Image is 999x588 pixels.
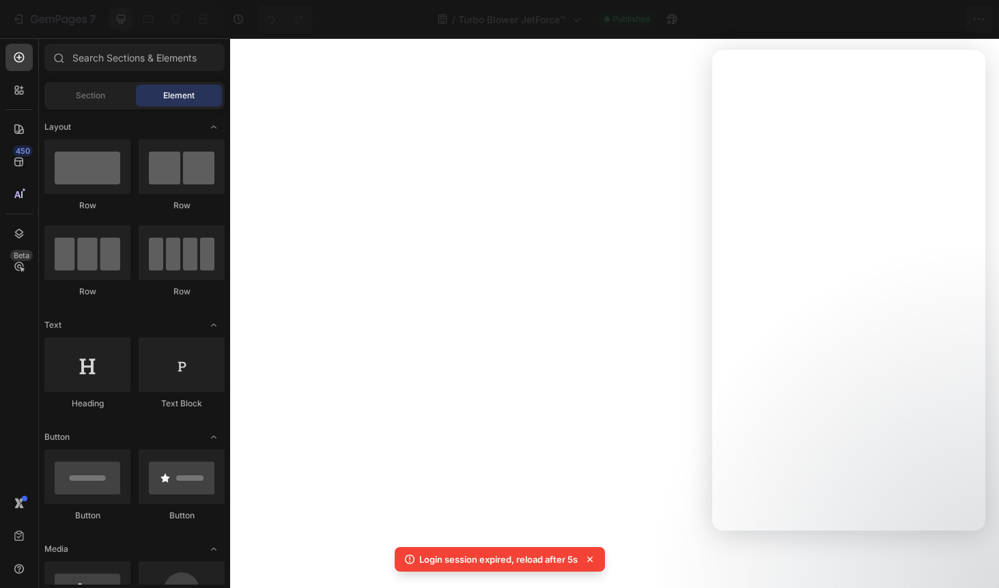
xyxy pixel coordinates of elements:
[452,12,455,27] span: /
[44,543,68,555] span: Media
[89,11,96,27] p: 7
[44,397,130,410] div: Heading
[203,426,225,448] span: Toggle open
[76,89,105,102] span: Section
[203,538,225,560] span: Toggle open
[139,285,225,298] div: Row
[712,50,985,531] iframe: Intercom live chat
[458,12,566,27] span: Turbo Blower JetForce™
[203,116,225,138] span: Toggle open
[139,509,225,522] div: Button
[44,44,225,71] input: Search Sections & Elements
[44,431,70,443] span: Button
[139,397,225,410] div: Text Block
[257,5,313,33] div: Undo/Redo
[230,38,999,588] iframe: Design area
[869,14,892,25] span: Save
[163,89,195,102] span: Element
[13,145,33,156] div: 450
[44,319,61,331] span: Text
[44,121,71,133] span: Layout
[44,199,130,212] div: Row
[613,13,650,25] span: Published
[203,314,225,336] span: Toggle open
[44,285,130,298] div: Row
[139,199,225,212] div: Row
[10,250,33,261] div: Beta
[5,5,102,33] button: 7
[419,552,578,566] p: Login session expired, reload after 5s
[953,521,985,554] iframe: Intercom live chat
[920,12,954,27] div: Publish
[858,5,903,33] button: Save
[908,5,966,33] button: Publish
[44,509,130,522] div: Button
